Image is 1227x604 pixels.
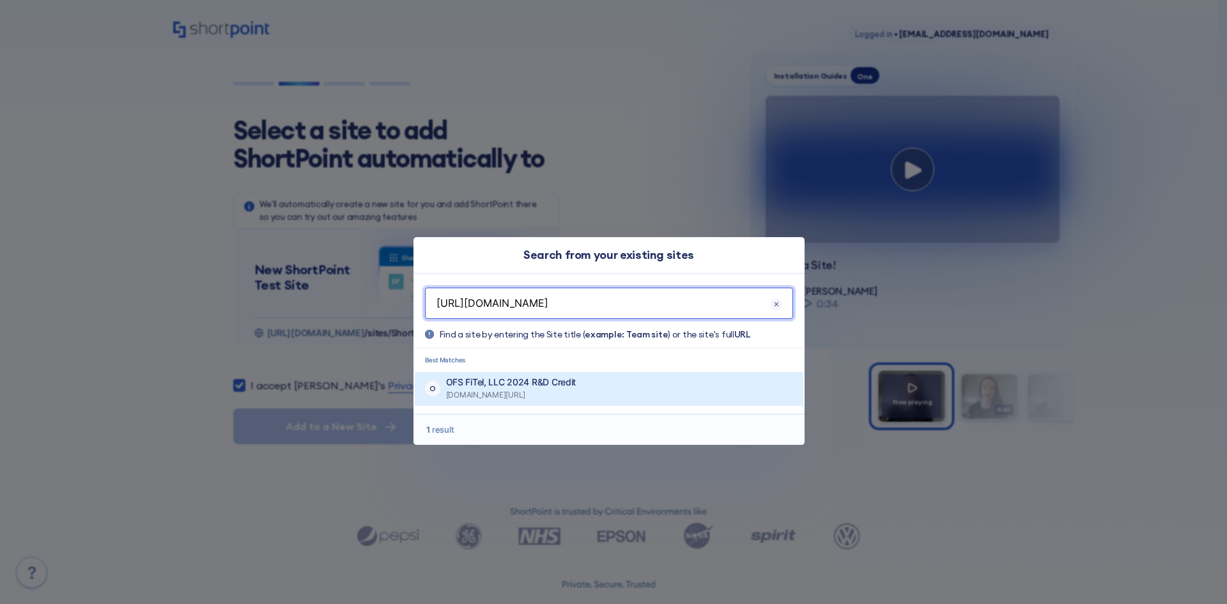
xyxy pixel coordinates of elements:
[585,329,668,340] b: example: Team site
[415,372,803,406] button: OOFS FiTel, LLC 2024 R&D Credit [DOMAIN_NAME][URL]
[415,356,803,364] p: Best Matches
[446,376,576,401] div: https://trgcfo.sharepoint.com/sites/FiTel/OFSFiTelLLC2024RDCredit
[426,424,430,435] span: 1
[435,295,770,311] input: Find a site
[446,376,576,389] p: OFS FiTel, LLC 2024 R&D Credit
[425,381,440,396] span: O
[734,329,751,340] b: URL
[432,424,454,435] span: result
[439,329,751,340] span: Find a site by entering the Site title ( ) or the site's full
[413,237,805,274] div: Search from your existing sites
[446,389,576,401] span: [DOMAIN_NAME][URL]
